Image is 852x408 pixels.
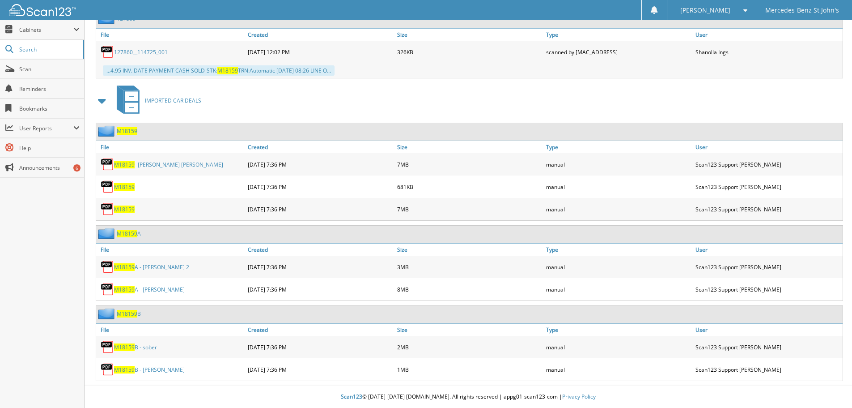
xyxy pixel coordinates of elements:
div: Scan123 Support [PERSON_NAME] [693,258,843,276]
span: Help [19,144,80,152]
img: PDF.png [101,283,114,296]
div: manual [544,258,693,276]
div: [DATE] 7:36 PM [246,200,395,218]
div: [DATE] 7:36 PM [246,338,395,356]
div: Scan123 Support [PERSON_NAME] [693,200,843,218]
a: IMPORTED CAR DEALS [111,83,201,118]
img: PDF.png [101,202,114,216]
a: M18159A - [PERSON_NAME] [114,286,185,293]
span: M18159 [114,286,135,293]
div: ...4.95 INV. DATE PAYMENT CASH SOLD-STK: TRN:Automatic [DATE] 08:26 LINE O... [103,65,335,76]
div: Scan123 Support [PERSON_NAME] [693,178,843,196]
iframe: Chat Widget [807,365,852,408]
div: manual [544,280,693,298]
span: Bookmarks [19,105,80,112]
div: Scan123 Support [PERSON_NAME] [693,155,843,173]
div: Scan123 Support [PERSON_NAME] [693,338,843,356]
a: Size [395,244,544,256]
span: IMPORTED CAR DEALS [145,97,201,104]
a: User [693,141,843,153]
a: M18159B - sober [114,344,157,351]
a: File [96,324,246,336]
div: manual [544,200,693,218]
div: [DATE] 7:36 PM [246,361,395,378]
a: Type [544,141,693,153]
img: folder2.png [98,308,117,319]
div: 2MB [395,338,544,356]
span: Announcements [19,164,80,172]
a: M18159 [114,183,135,191]
a: File [96,141,246,153]
a: M18159- [PERSON_NAME] [PERSON_NAME] [114,161,223,168]
a: Created [246,324,395,336]
span: M18159 [217,67,238,74]
div: 3MB [395,258,544,276]
div: 1MB [395,361,544,378]
span: [PERSON_NAME] [680,8,730,13]
img: PDF.png [101,45,114,59]
a: Created [246,244,395,256]
span: Scan123 [341,393,362,400]
a: Size [395,141,544,153]
img: scan123-logo-white.svg [9,4,76,16]
div: manual [544,338,693,356]
span: Reminders [19,85,80,93]
img: PDF.png [101,340,114,354]
img: folder2.png [98,228,117,239]
a: Size [395,29,544,41]
a: M18159B [117,310,141,318]
img: PDF.png [101,158,114,171]
div: 6 [73,164,81,172]
a: M18159A [117,230,141,237]
div: Scan123 Support [PERSON_NAME] [693,361,843,378]
a: M18159A - [PERSON_NAME] 2 [114,263,189,271]
a: Privacy Policy [562,393,596,400]
span: M18159 [114,366,135,374]
div: manual [544,155,693,173]
a: Size [395,324,544,336]
div: scanned by [MAC_ADDRESS] [544,43,693,61]
a: File [96,244,246,256]
div: [DATE] 7:36 PM [246,155,395,173]
div: Scan123 Support [PERSON_NAME] [693,280,843,298]
span: Cabinets [19,26,73,34]
span: Search [19,46,78,53]
a: File [96,29,246,41]
img: PDF.png [101,260,114,274]
div: [DATE] 12:02 PM [246,43,395,61]
div: 326KB [395,43,544,61]
div: [DATE] 7:36 PM [246,178,395,196]
a: 127860__114725_001 [114,48,168,56]
div: 8MB [395,280,544,298]
div: Shanolla Ings [693,43,843,61]
div: 681KB [395,178,544,196]
a: Created [246,29,395,41]
img: PDF.png [101,180,114,193]
div: 7MB [395,200,544,218]
span: M18159 [114,263,135,271]
div: © [DATE]-[DATE] [DOMAIN_NAME]. All rights reserved | appg01-scan123-com | [85,386,852,408]
div: [DATE] 7:36 PM [246,280,395,298]
a: Created [246,141,395,153]
img: PDF.png [101,363,114,376]
span: User Reports [19,125,73,132]
a: User [693,29,843,41]
a: M18159 [117,127,137,135]
a: Type [544,324,693,336]
span: M18159 [114,344,135,351]
span: M18159 [117,230,137,237]
span: M18159 [117,310,137,318]
a: User [693,244,843,256]
a: M18159 [114,206,135,213]
img: folder2.png [98,125,117,137]
div: manual [544,361,693,378]
span: Scan [19,65,80,73]
div: 7MB [395,155,544,173]
a: M18159B - [PERSON_NAME] [114,366,185,374]
a: Type [544,29,693,41]
a: Type [544,244,693,256]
